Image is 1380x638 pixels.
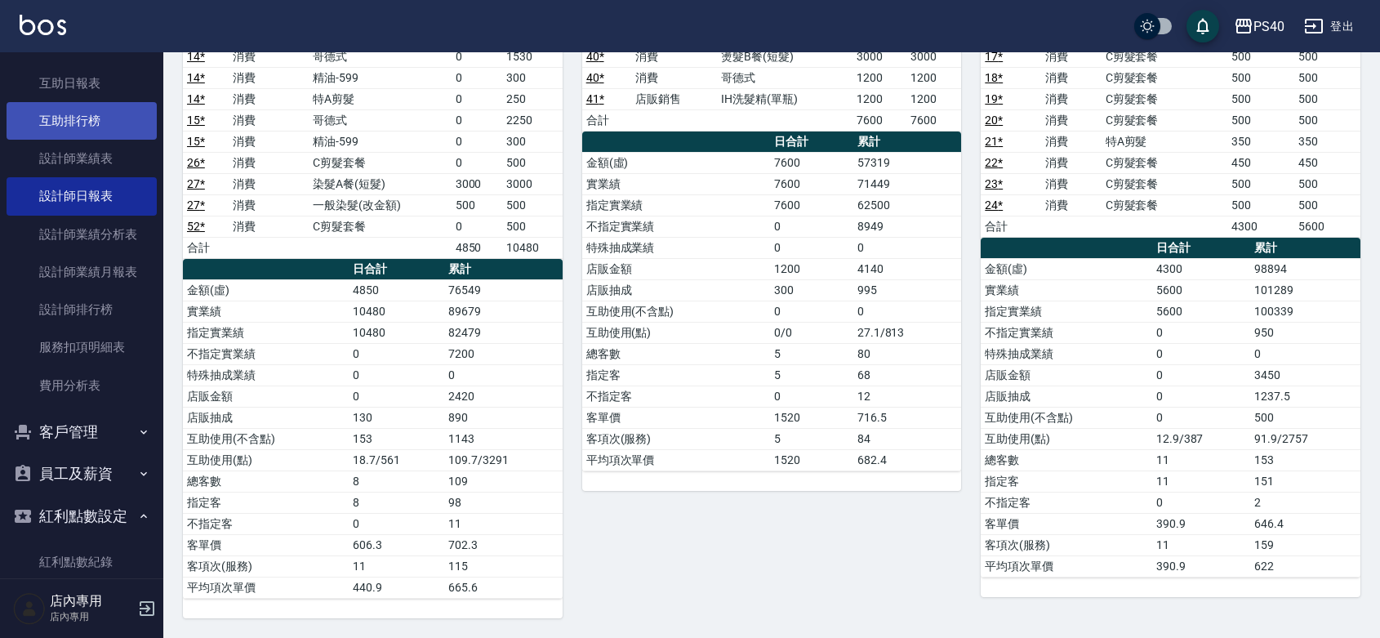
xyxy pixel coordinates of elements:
[1250,258,1360,279] td: 98894
[1102,67,1228,88] td: C剪髮套餐
[502,216,563,237] td: 500
[349,471,444,492] td: 8
[444,301,562,322] td: 89679
[1041,46,1102,67] td: 消費
[349,555,444,577] td: 11
[452,216,502,237] td: 0
[349,407,444,428] td: 130
[349,386,444,407] td: 0
[1227,194,1293,216] td: 500
[444,534,562,555] td: 702.3
[452,46,502,67] td: 0
[444,555,562,577] td: 115
[1102,131,1228,152] td: 特A剪髮
[349,577,444,598] td: 440.9
[582,109,632,131] td: 合計
[502,67,563,88] td: 300
[444,279,562,301] td: 76549
[229,216,309,237] td: 消費
[981,322,1152,343] td: 不指定實業績
[770,301,853,322] td: 0
[1250,449,1360,471] td: 153
[1152,428,1250,449] td: 12.9/387
[981,238,1360,578] table: a dense table
[1250,238,1360,259] th: 累計
[981,428,1152,449] td: 互助使用(點)
[1041,131,1102,152] td: 消費
[1250,386,1360,407] td: 1237.5
[20,15,66,35] img: Logo
[852,88,907,109] td: 1200
[981,258,1152,279] td: 金額(虛)
[1102,152,1228,173] td: C剪髮套餐
[1227,131,1293,152] td: 350
[1227,10,1291,43] button: PS40
[852,67,907,88] td: 1200
[502,109,563,131] td: 2250
[582,407,770,428] td: 客單價
[852,46,907,67] td: 3000
[1152,407,1250,428] td: 0
[183,577,349,598] td: 平均項次單價
[717,88,852,109] td: IH洗髮精(單瓶)
[1041,88,1102,109] td: 消費
[309,216,452,237] td: C剪髮套餐
[981,407,1152,428] td: 互助使用(不含點)
[582,237,770,258] td: 特殊抽成業績
[853,301,962,322] td: 0
[502,131,563,152] td: 300
[444,343,562,364] td: 7200
[770,173,853,194] td: 7600
[229,109,309,131] td: 消費
[502,46,563,67] td: 1530
[582,322,770,343] td: 互助使用(點)
[1152,322,1250,343] td: 0
[502,237,563,258] td: 10480
[981,279,1152,301] td: 實業績
[229,67,309,88] td: 消費
[1250,513,1360,534] td: 646.4
[770,152,853,173] td: 7600
[582,386,770,407] td: 不指定客
[229,173,309,194] td: 消費
[853,386,962,407] td: 12
[309,46,452,67] td: 哥德式
[7,177,157,215] a: 設計師日報表
[1250,322,1360,343] td: 950
[309,194,452,216] td: 一般染髮(改金額)
[7,291,157,328] a: 設計師排行榜
[853,132,962,153] th: 累計
[183,386,349,407] td: 店販金額
[981,216,1041,237] td: 合計
[853,449,962,471] td: 682.4
[1227,152,1293,173] td: 450
[7,65,157,102] a: 互助日報表
[1250,555,1360,577] td: 622
[582,364,770,386] td: 指定客
[770,258,853,279] td: 1200
[981,555,1152,577] td: 平均項次單價
[717,46,852,67] td: 燙髮B餐(短髮)
[981,449,1152,471] td: 總客數
[349,301,444,322] td: 10480
[981,301,1152,322] td: 指定實業績
[1294,109,1360,131] td: 500
[770,132,853,153] th: 日合計
[1041,109,1102,131] td: 消費
[770,216,853,237] td: 0
[229,88,309,109] td: 消費
[183,449,349,471] td: 互助使用(點)
[1102,88,1228,109] td: C剪髮套餐
[981,343,1152,364] td: 特殊抽成業績
[13,592,46,625] img: Person
[7,411,157,453] button: 客戶管理
[183,364,349,386] td: 特殊抽成業績
[349,534,444,555] td: 606.3
[444,471,562,492] td: 109
[7,495,157,538] button: 紅利點數設定
[444,364,562,386] td: 0
[1152,513,1250,534] td: 390.9
[1152,238,1250,259] th: 日合計
[309,109,452,131] td: 哥德式
[1294,131,1360,152] td: 350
